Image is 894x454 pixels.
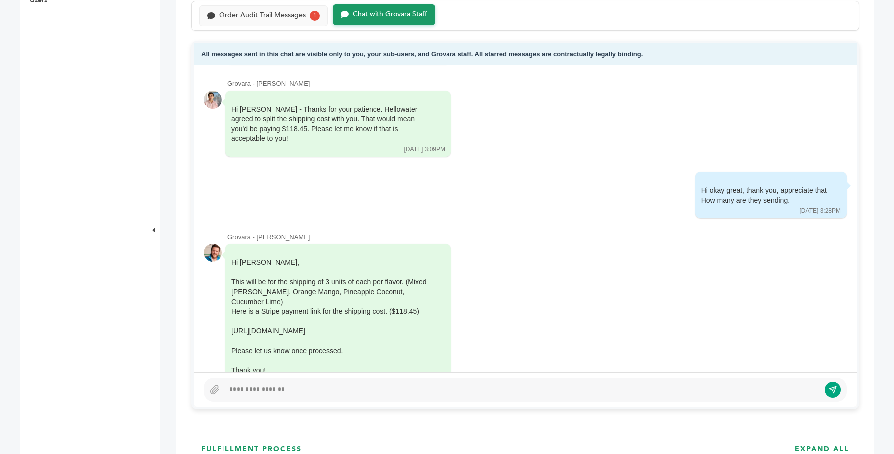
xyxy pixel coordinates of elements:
[231,258,431,385] div: Hi [PERSON_NAME],
[227,79,847,88] div: Grovara - [PERSON_NAME]
[795,444,849,454] h3: EXPAND ALL
[231,307,431,317] div: Here is a Stripe payment link for the shipping cost. ($118.45)
[194,43,857,66] div: All messages sent in this chat are visible only to you, your sub-users, and Grovara staff. All st...
[201,444,302,454] h3: FULFILLMENT PROCESS
[231,277,431,307] div: This will be for the shipping of 3 units of each per flavor. (Mixed [PERSON_NAME], Orange Mango, ...
[231,366,431,376] div: Thank you!
[353,10,427,19] div: Chat with Grovara Staff
[800,207,841,215] div: [DATE] 3:28PM
[701,196,827,206] div: How many are they sending.
[227,233,847,242] div: Grovara - [PERSON_NAME]
[231,346,431,356] div: Please let us know once processed.
[310,11,320,21] div: 1
[404,145,445,154] div: [DATE] 3:09PM
[231,326,431,336] div: [URL][DOMAIN_NAME]
[231,105,431,144] div: Hi [PERSON_NAME] - Thanks for your patience. Hellowater agreed to split the shipping cost with yo...
[219,11,306,20] div: Order Audit Trail Messages
[701,186,827,205] div: Hi okay great, thank you, appreciate that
